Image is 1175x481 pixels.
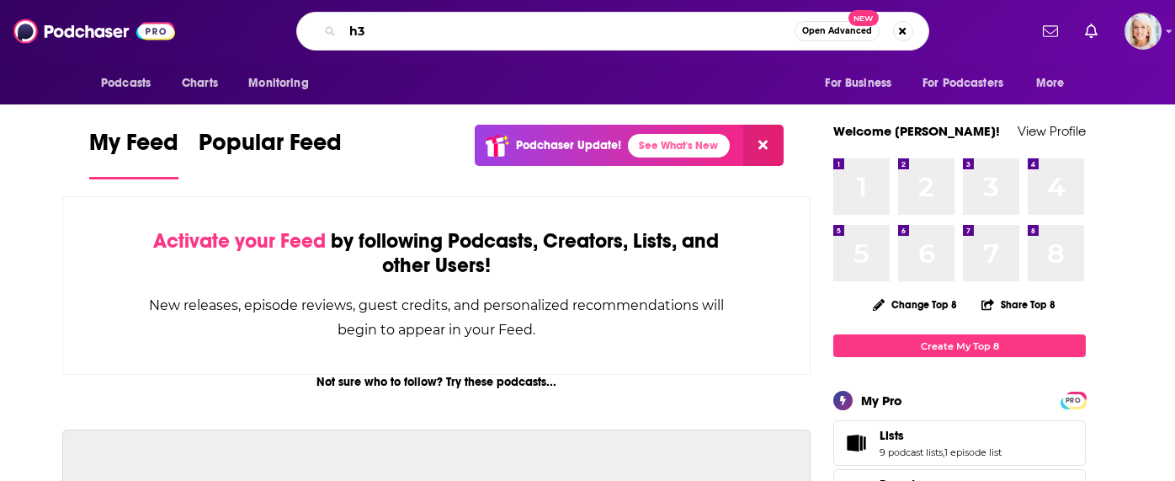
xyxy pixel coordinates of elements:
[89,128,178,167] span: My Feed
[861,393,902,409] div: My Pro
[147,293,726,342] div: New releases, episode reviews, guest credits, and personalized recommendations will begin to appe...
[825,72,891,95] span: For Business
[1018,123,1086,139] a: View Profile
[981,288,1056,321] button: Share Top 8
[1063,393,1083,406] a: PRO
[89,128,178,179] a: My Feed
[1063,394,1083,407] span: PRO
[880,428,1002,443] a: Lists
[833,334,1086,357] a: Create My Top 8
[147,229,726,278] div: by following Podcasts, Creators, Lists, and other Users!
[237,67,330,99] button: open menu
[248,72,308,95] span: Monitoring
[1078,17,1104,45] a: Show notifications dropdown
[199,128,342,179] a: Popular Feed
[171,67,228,99] a: Charts
[1036,17,1065,45] a: Show notifications dropdown
[863,294,967,315] button: Change Top 8
[199,128,342,167] span: Popular Feed
[628,134,730,158] a: See What's New
[296,12,929,51] div: Search podcasts, credits, & more...
[833,123,1000,139] a: Welcome [PERSON_NAME]!
[922,72,1003,95] span: For Podcasters
[62,375,811,389] div: Not sure who to follow? Try these podcasts...
[1124,13,1162,50] button: Show profile menu
[912,67,1028,99] button: open menu
[1024,67,1086,99] button: open menu
[880,446,943,458] a: 9 podcast lists
[153,228,326,254] span: Activate your Feed
[848,10,879,26] span: New
[101,72,151,95] span: Podcasts
[1036,72,1065,95] span: More
[1124,13,1162,50] span: Logged in as ashtonrc
[839,431,873,455] a: Lists
[182,72,218,95] span: Charts
[13,15,175,47] img: Podchaser - Follow, Share and Rate Podcasts
[1124,13,1162,50] img: User Profile
[943,446,944,458] span: ,
[944,446,1002,458] a: 1 episode list
[833,420,1086,466] span: Lists
[795,21,880,41] button: Open AdvancedNew
[880,428,904,443] span: Lists
[343,18,795,45] input: Search podcasts, credits, & more...
[89,67,173,99] button: open menu
[516,138,621,152] p: Podchaser Update!
[813,67,912,99] button: open menu
[802,27,872,35] span: Open Advanced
